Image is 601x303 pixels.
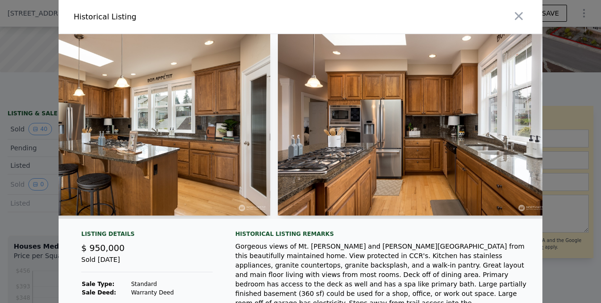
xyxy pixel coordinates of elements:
div: Listing Details [81,230,213,242]
img: Property Img [278,34,550,216]
strong: Sale Deed: [82,289,116,296]
div: Sold [DATE] [81,255,213,272]
td: Standard [130,280,213,288]
span: $ 950,000 [81,243,125,253]
div: Historical Listing [74,11,297,23]
strong: Sale Type: [82,281,114,287]
div: Historical Listing remarks [235,230,527,238]
td: Warranty Deed [130,288,213,297]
